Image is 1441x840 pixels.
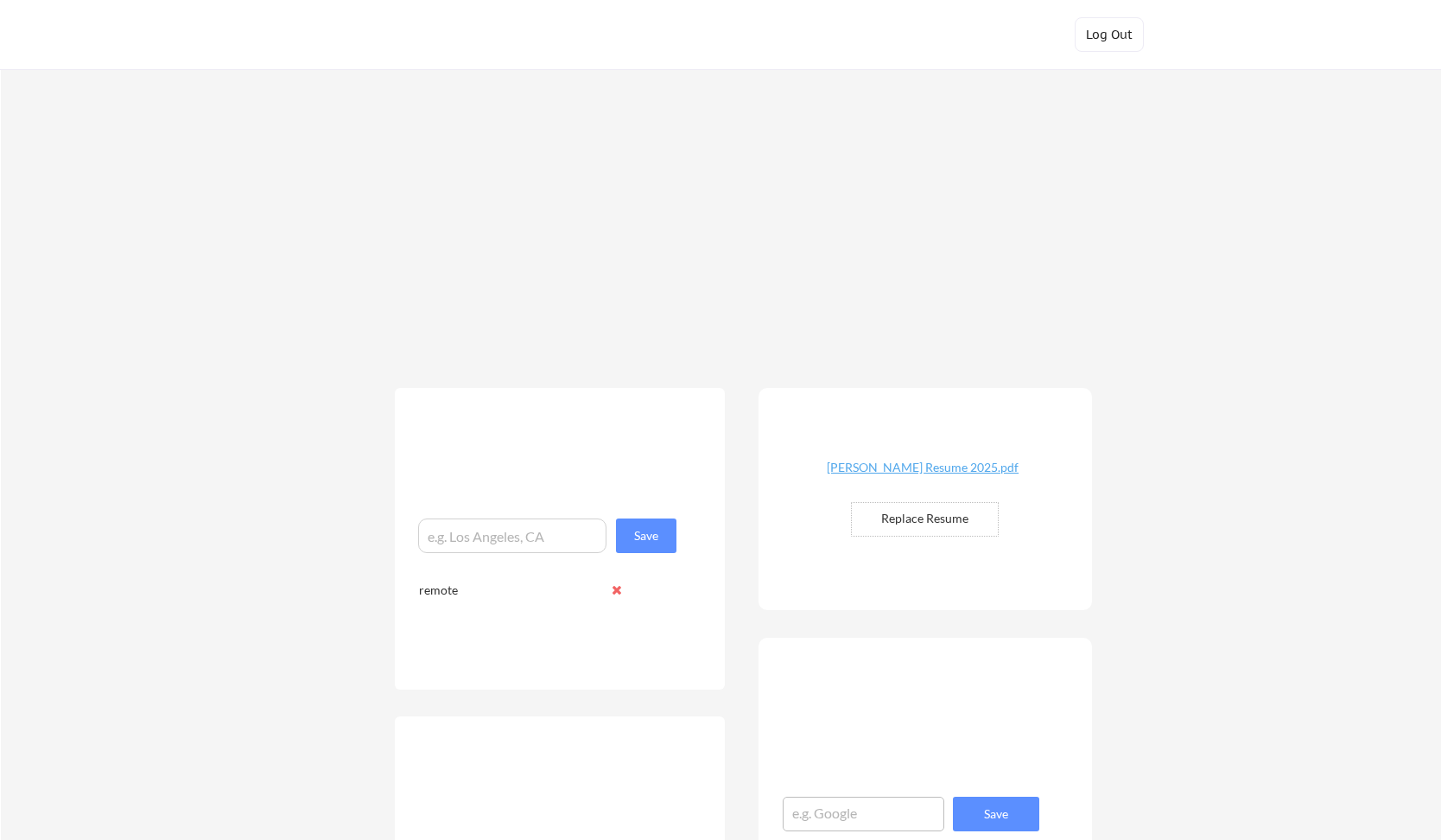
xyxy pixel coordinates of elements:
button: Save [953,797,1039,831]
div: remote [419,582,601,599]
input: e.g. Los Angeles, CA [418,519,606,553]
a: [PERSON_NAME] Resume 2025.pdf [820,461,1025,488]
div: [PERSON_NAME] Resume 2025.pdf [820,461,1025,474]
button: Log Out [1075,17,1144,52]
button: Save [616,519,676,553]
